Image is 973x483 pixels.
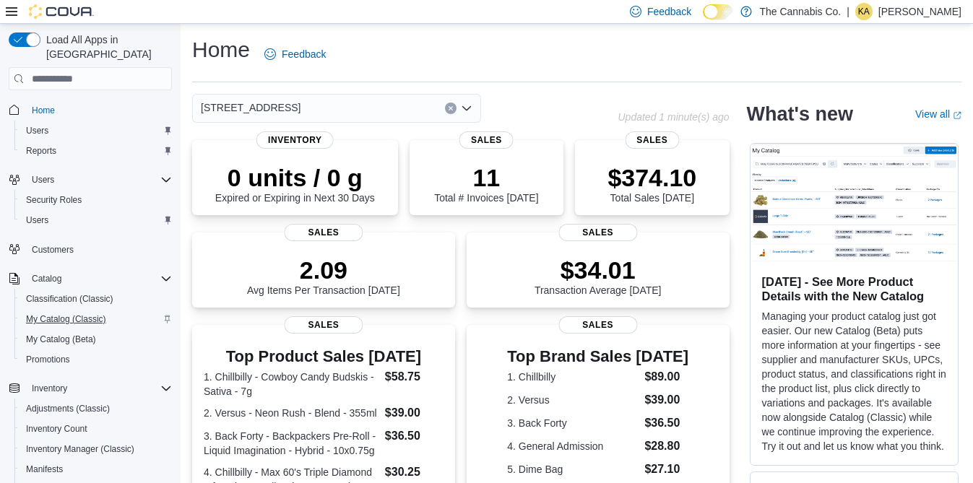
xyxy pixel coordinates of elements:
button: Manifests [14,459,178,479]
dd: $89.00 [644,368,688,386]
a: Classification (Classic) [20,290,119,308]
div: Total Sales [DATE] [607,163,696,204]
span: Load All Apps in [GEOGRAPHIC_DATA] [40,32,172,61]
button: Users [14,210,178,230]
span: Adjustments (Classic) [20,400,172,417]
dd: $36.50 [644,414,688,432]
span: Promotions [20,351,172,368]
span: Classification (Classic) [20,290,172,308]
h1: Home [192,35,250,64]
a: My Catalog (Beta) [20,331,102,348]
span: Customers [32,244,74,256]
span: Sales [558,224,637,241]
span: Sales [558,316,637,334]
span: Manifests [26,464,63,475]
p: 0 units / 0 g [215,163,375,192]
span: Reports [20,142,172,160]
button: Users [14,121,178,141]
a: Feedback [259,40,332,69]
span: Sales [459,131,514,149]
dd: $58.75 [385,368,444,386]
span: Sales [284,224,363,241]
a: Adjustments (Classic) [20,400,116,417]
span: Promotions [26,354,70,365]
dd: $28.80 [644,438,688,455]
dt: 3. Back Forty - Backpackers Pre-Roll - Liquid Imagination - Hybrid - 10x0.75g [204,429,379,458]
button: Catalog [26,270,67,287]
h2: What's new [747,103,853,126]
p: 11 [434,163,538,192]
dt: 3. Back Forty [507,416,639,430]
button: Users [26,171,60,188]
button: Adjustments (Classic) [14,399,178,419]
button: My Catalog (Beta) [14,329,178,349]
span: Users [32,174,54,186]
a: View allExternal link [915,108,961,120]
button: Catalog [3,269,178,289]
span: Inventory Count [20,420,172,438]
a: Promotions [20,351,76,368]
a: Inventory Count [20,420,93,438]
div: Kathryn Aubert [855,3,873,20]
button: Reports [14,141,178,161]
dd: $36.50 [385,427,444,445]
button: Inventory [3,378,178,399]
dt: 2. Versus [507,393,639,407]
span: Inventory Manager (Classic) [20,440,172,458]
h3: Top Brand Sales [DATE] [507,348,688,365]
span: My Catalog (Classic) [26,313,106,325]
span: Home [26,100,172,118]
p: $34.01 [535,256,662,284]
span: Inventory Manager (Classic) [26,443,134,455]
dd: $27.10 [644,461,688,478]
button: Security Roles [14,190,178,210]
h3: Top Product Sales [DATE] [204,348,444,365]
span: My Catalog (Beta) [20,331,172,348]
div: Transaction Average [DATE] [535,256,662,296]
div: Total # Invoices [DATE] [434,163,538,204]
dt: 1. Chillbilly [507,370,639,384]
button: Customers [3,239,178,260]
span: Catalog [32,273,61,284]
span: Inventory [256,131,334,149]
p: 2.09 [247,256,400,284]
span: Reports [26,145,56,157]
a: Security Roles [20,191,87,209]
p: Managing your product catalog just got easier. Our new Catalog (Beta) puts more information at yo... [762,309,946,453]
dt: 1. Chillbilly - Cowboy Candy Budskis - Sativa - 7g [204,370,379,399]
span: KA [858,3,870,20]
a: Home [26,102,61,119]
span: Inventory [32,383,67,394]
span: Customers [26,240,172,258]
dd: $39.00 [385,404,444,422]
span: Adjustments (Classic) [26,403,110,414]
p: [PERSON_NAME] [878,3,961,20]
button: Clear input [445,103,457,114]
svg: External link [953,111,961,120]
p: $374.10 [607,163,696,192]
div: Avg Items Per Transaction [DATE] [247,256,400,296]
a: Users [20,212,54,229]
a: Customers [26,241,79,258]
img: Cova [29,4,94,19]
span: Users [20,122,172,139]
div: Expired or Expiring in Next 30 Days [215,163,375,204]
button: Inventory Manager (Classic) [14,439,178,459]
span: Users [20,212,172,229]
dt: 5. Dime Bag [507,462,639,477]
a: Users [20,122,54,139]
a: Reports [20,142,62,160]
button: Open list of options [461,103,472,114]
a: Inventory Manager (Classic) [20,440,140,458]
span: Users [26,125,48,136]
span: Inventory [26,380,172,397]
dd: $39.00 [644,391,688,409]
button: My Catalog (Classic) [14,309,178,329]
span: Users [26,214,48,226]
p: | [847,3,849,20]
span: Manifests [20,461,172,478]
dd: $30.25 [385,464,444,481]
input: Dark Mode [703,4,733,19]
p: The Cannabis Co. [759,3,841,20]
